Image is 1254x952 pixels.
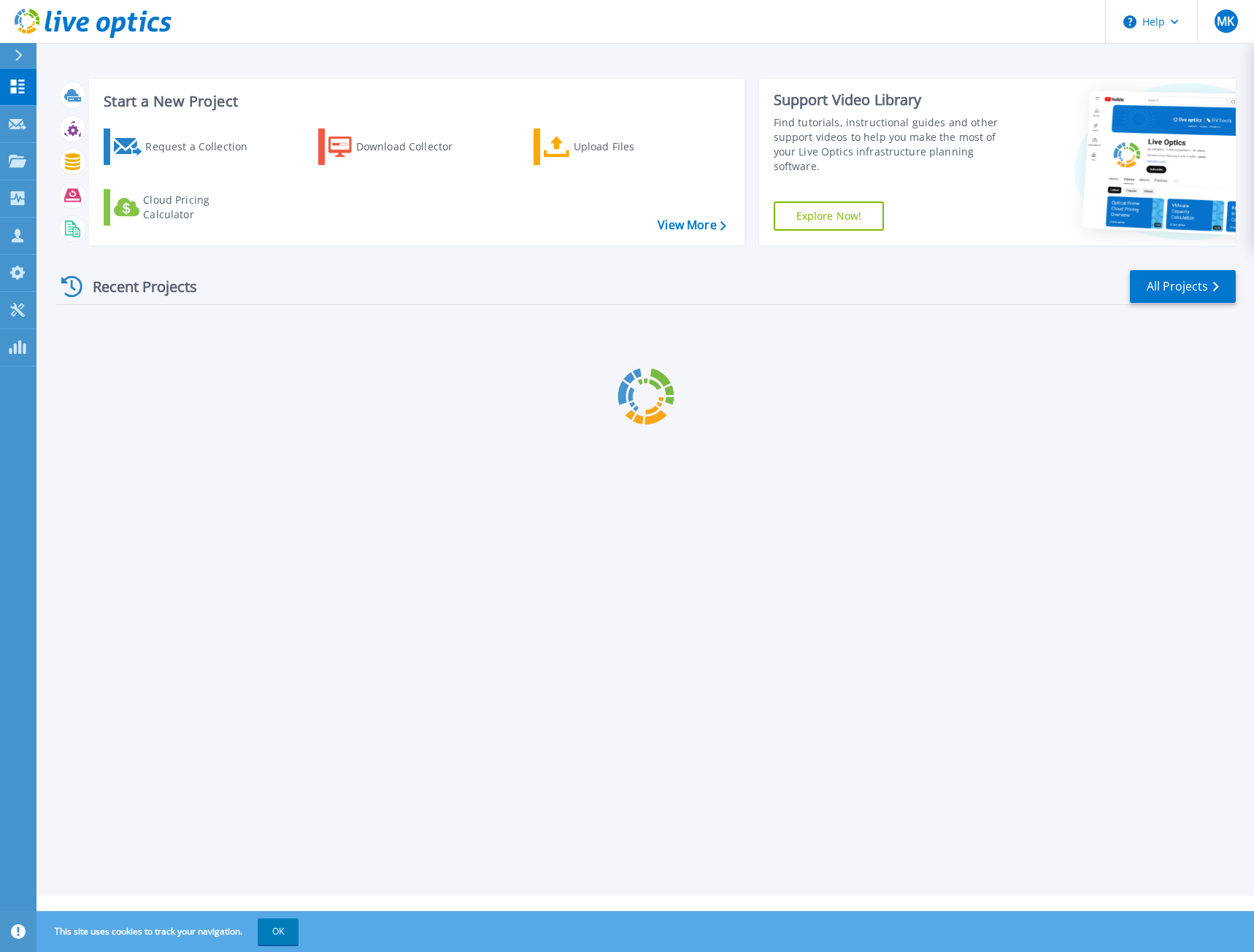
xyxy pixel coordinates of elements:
div: Download Collector [356,132,473,161]
div: Cloud Pricing Calculator [143,193,260,222]
div: Recent Projects [56,269,217,304]
a: View More [658,218,726,232]
span: MK [1217,15,1234,27]
div: Support Video Library [774,91,1015,110]
a: Explore Now! [774,201,885,231]
div: Request a Collection [145,132,262,161]
div: Upload Files [574,132,691,161]
div: Find tutorials, instructional guides and other support videos to help you make the most of your L... [774,115,1015,174]
span: This site uses cookies to track your navigation. [40,918,299,945]
a: Download Collector [318,128,481,165]
button: OK [258,918,299,945]
a: Upload Files [534,128,696,165]
a: All Projects [1130,270,1236,303]
h3: Start a New Project [104,93,726,110]
a: Request a Collection [104,128,266,165]
a: Cloud Pricing Calculator [104,189,266,226]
